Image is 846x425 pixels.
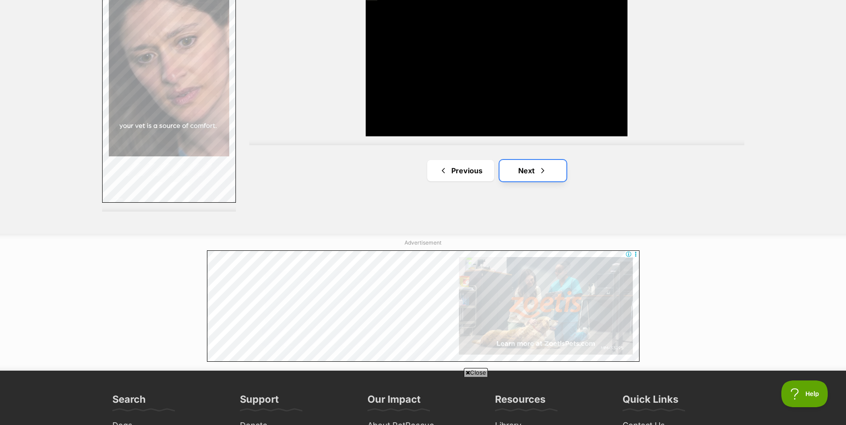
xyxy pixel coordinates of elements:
a: Next page [499,160,566,181]
span: Close [464,368,488,377]
h3: Quick Links [623,393,678,411]
h3: Support [240,393,279,411]
a: Previous page [427,160,494,181]
iframe: Advertisement [261,380,586,421]
iframe: Advertisement [207,250,640,362]
h3: Search [112,393,146,411]
iframe: Help Scout Beacon - Open [781,380,828,407]
nav: Pagination [249,160,744,181]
